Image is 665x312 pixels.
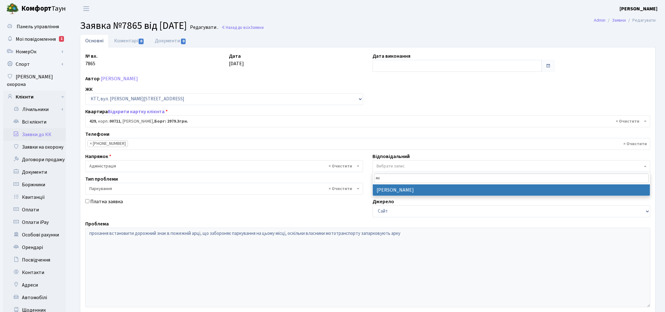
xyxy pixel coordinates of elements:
[85,75,100,82] label: Автор
[620,5,657,12] b: [PERSON_NAME]
[616,118,639,124] span: Видалити всі елементи
[109,34,150,47] a: Коментарі
[229,52,241,60] label: Дата
[3,58,66,71] a: Спорт
[89,163,355,169] span: Адміністрація
[101,75,138,82] a: [PERSON_NAME]
[3,166,66,178] a: Документи
[3,241,66,254] a: Орендарі
[584,14,665,27] nav: breadcrumb
[16,36,56,43] span: Мої повідомлення
[3,141,66,153] a: Заявки на охорону
[21,3,51,13] b: Комфорт
[3,291,66,304] a: Автомобілі
[3,178,66,191] a: Боржники
[3,266,66,279] a: Контакти
[3,204,66,216] a: Оплати
[372,52,410,60] label: Дата виконання
[78,3,94,14] button: Переключити навігацію
[85,153,111,160] label: Напрямок
[85,108,168,115] label: Квартира
[3,116,66,128] a: Всі клієнти
[612,17,626,24] a: Заявки
[17,23,59,30] span: Панель управління
[224,52,368,72] div: [DATE]
[329,186,352,192] span: Видалити всі елементи
[626,17,656,24] li: Редагувати
[109,118,120,124] b: 00711
[3,153,66,166] a: Договори продажу
[373,184,650,196] li: [PERSON_NAME]
[3,20,66,33] a: Панель управління
[80,19,187,33] span: Заявка №7865 від [DATE]
[89,186,355,192] span: Паркування
[329,163,352,169] span: Видалити всі елементи
[3,45,66,58] a: НомерОк
[372,153,410,160] label: Відповідальний
[85,175,118,183] label: Тип проблеми
[89,118,642,124] span: <b>429</b>, корп.: <b>00711</b>, Губарєва Марина Вадимівна, <b>Борг: 2979.3грн.</b>
[150,34,192,47] a: Документи
[372,198,394,205] label: Джерело
[623,141,647,147] span: Видалити всі елементи
[7,103,66,116] a: Лічильники
[620,5,657,13] a: [PERSON_NAME]
[85,52,98,60] label: № вх.
[89,118,96,124] b: 429
[85,130,109,138] label: Телефони
[594,17,605,24] a: Admin
[81,52,224,72] div: 7865
[221,24,264,30] a: Назад до всіхЗаявки
[85,115,650,127] span: <b>429</b>, корп.: <b>00711</b>, Губарєва Марина Вадимівна, <b>Борг: 2979.3грн.</b>
[377,163,405,169] span: Вибрати запис
[87,140,128,147] li: (050) 386-81-17
[3,279,66,291] a: Адреси
[90,140,92,147] span: ×
[85,183,363,195] span: Паркування
[3,216,66,229] a: Оплати iPay
[3,91,66,103] a: Клієнти
[3,254,66,266] a: Посвідчення
[3,191,66,204] a: Квитанції
[250,24,264,30] span: Заявки
[85,220,109,228] label: Проблема
[189,24,218,30] small: Редагувати .
[80,34,109,47] a: Основні
[21,3,66,14] span: Таун
[3,229,66,241] a: Особові рахунки
[6,3,19,15] img: logo.png
[85,86,92,93] label: ЖК
[3,33,66,45] a: Мої повідомлення1
[90,198,123,205] label: Платна заявка
[108,108,165,115] a: Відкрити картку клієнта
[181,39,186,44] span: 0
[85,228,650,307] textarea: прохання встановити дорожний знак в пожежній арці, що забороняє паркування на цьому місці, оскіль...
[139,39,144,44] span: 0
[3,128,66,141] a: Заявки до КК
[154,118,188,124] b: Борг: 2979.3грн.
[85,160,363,172] span: Адміністрація
[3,71,66,91] a: [PERSON_NAME] охорона
[59,36,64,42] div: 1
